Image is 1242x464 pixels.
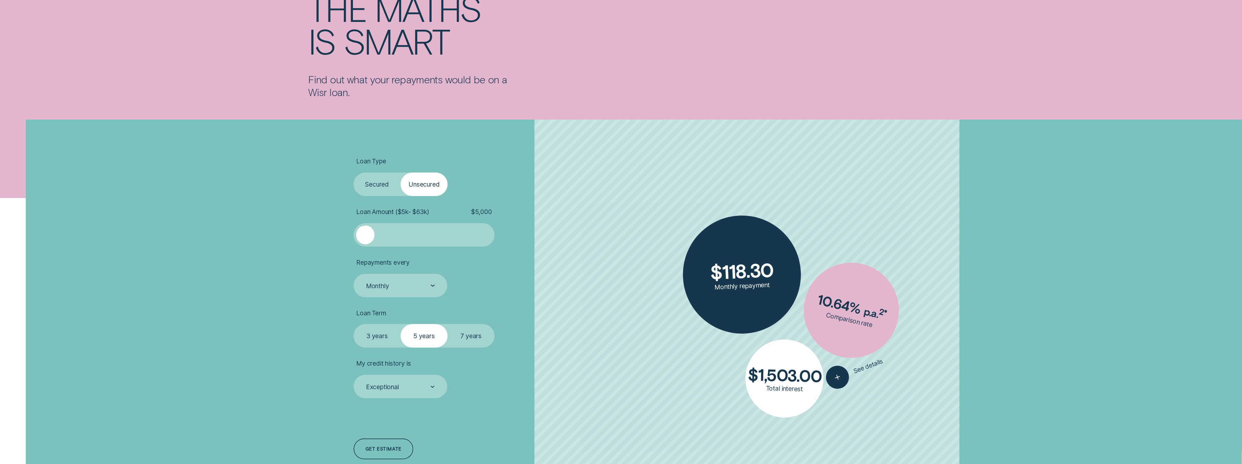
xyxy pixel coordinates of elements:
a: Get estimate [354,439,413,460]
label: 5 years [401,324,448,348]
label: Unsecured [401,173,448,196]
span: Repayments every [356,258,410,266]
span: See details [852,357,884,375]
button: See details [823,350,886,392]
div: smart [343,24,449,57]
div: is [308,24,335,57]
label: Secured [354,173,401,196]
span: Loan Type [356,157,386,165]
span: My credit history is [356,359,411,367]
span: Loan Amount ( $5k - $63k ) [356,208,429,216]
p: Find out what your repayments would be on a Wisr loan. [308,73,512,98]
div: Monthly [366,282,389,290]
span: $ 5,000 [471,208,492,216]
div: Exceptional [366,383,399,391]
label: 7 years [448,324,495,348]
span: Loan Term [356,309,386,317]
label: 3 years [354,324,401,348]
